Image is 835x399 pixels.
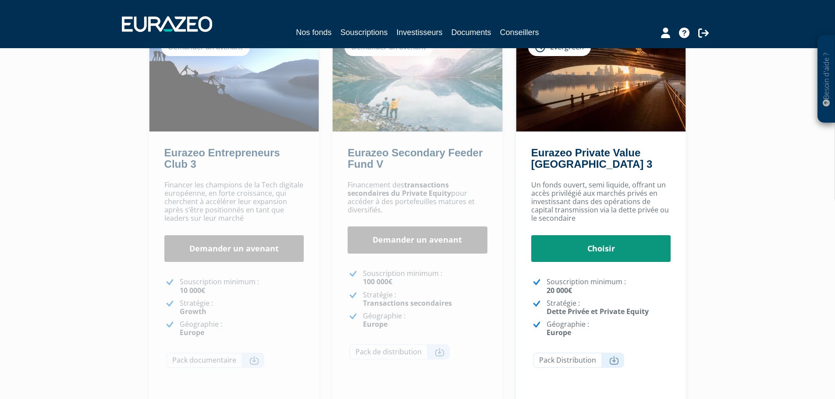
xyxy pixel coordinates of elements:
strong: Dette Privée et Private Equity [547,307,649,316]
a: Nos fonds [296,26,331,40]
strong: 10 000€ [180,286,205,295]
strong: Europe [363,319,387,329]
strong: Growth [180,307,206,316]
a: Investisseurs [396,26,442,39]
a: Pack documentaire [166,353,264,368]
img: Eurazeo Entrepreneurs Club 3 [149,29,319,131]
p: Géographie : [363,312,487,328]
p: Financer les champions de la Tech digitale européenne, en forte croissance, qui cherchent à accél... [164,181,304,223]
p: Stratégie : [547,299,671,316]
p: Un fonds ouvert, semi liquide, offrant un accès privilégié aux marchés privés en investissant dan... [531,181,671,223]
p: Souscription minimum : [363,269,487,286]
a: Demander un avenant [164,235,304,262]
p: Stratégie : [363,291,487,307]
a: Choisir [531,235,671,262]
a: Pack de distribution [349,344,450,360]
a: Documents [451,26,491,39]
p: Géographie : [547,320,671,337]
a: Eurazeo Private Value [GEOGRAPHIC_DATA] 3 [531,147,652,170]
p: Stratégie : [180,299,304,316]
strong: 20 000€ [547,286,572,295]
a: Demander un avenant [348,226,487,254]
p: Géographie : [180,320,304,337]
p: Financement des pour accéder à des portefeuilles matures et diversifiés. [348,181,487,215]
strong: Europe [547,328,571,337]
img: Eurazeo Private Value Europe 3 [516,29,686,131]
strong: Europe [180,328,204,337]
img: 1732889491-logotype_eurazeo_blanc_rvb.png [122,16,212,32]
strong: Transactions secondaires [363,298,452,308]
a: Eurazeo Secondary Feeder Fund V [348,147,483,170]
img: Eurazeo Secondary Feeder Fund V [333,29,502,131]
a: Pack Distribution [533,353,624,368]
a: Souscriptions [340,26,387,39]
a: Eurazeo Entrepreneurs Club 3 [164,147,280,170]
p: Souscription minimum : [547,278,671,294]
a: Conseillers [500,26,539,39]
strong: transactions secondaires du Private Equity [348,180,451,198]
strong: 100 000€ [363,277,392,286]
p: Souscription minimum : [180,278,304,294]
p: Besoin d'aide ? [821,40,831,119]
